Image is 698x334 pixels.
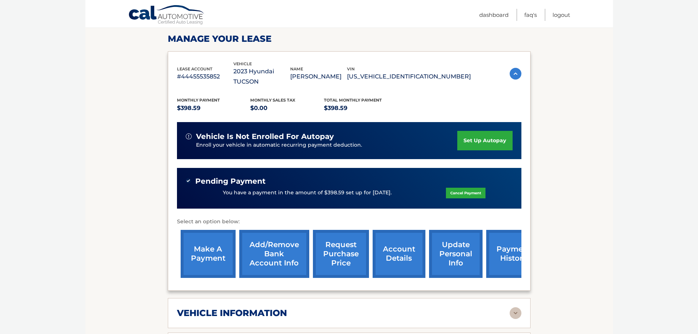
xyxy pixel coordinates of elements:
p: Select an option below: [177,217,521,226]
img: check-green.svg [186,178,191,183]
a: set up autopay [457,131,512,150]
p: Enroll your vehicle in automatic recurring payment deduction. [196,141,458,149]
img: accordion-rest.svg [510,307,521,319]
span: Monthly Payment [177,98,220,103]
a: Add/Remove bank account info [239,230,309,278]
p: 2023 Hyundai TUCSON [233,66,290,87]
p: $0.00 [250,103,324,113]
span: vin [347,66,355,71]
p: [PERSON_NAME] [290,71,347,82]
a: Logout [553,9,570,21]
span: name [290,66,303,71]
span: vehicle [233,61,252,66]
h2: Manage Your Lease [168,33,531,44]
span: vehicle is not enrolled for autopay [196,132,334,141]
p: You have a payment in the amount of $398.59 set up for [DATE]. [223,189,392,197]
p: #44455535852 [177,71,234,82]
a: request purchase price [313,230,369,278]
a: Dashboard [479,9,509,21]
p: $398.59 [324,103,398,113]
a: Cancel Payment [446,188,485,198]
p: [US_VEHICLE_IDENTIFICATION_NUMBER] [347,71,471,82]
a: make a payment [181,230,236,278]
span: Monthly sales Tax [250,98,295,103]
h2: vehicle information [177,308,287,319]
a: payment history [486,230,541,278]
span: Total Monthly Payment [324,98,382,103]
img: accordion-active.svg [510,68,521,80]
a: Cal Automotive [128,5,205,26]
span: Pending Payment [195,177,266,186]
a: account details [373,230,425,278]
p: $398.59 [177,103,251,113]
span: lease account [177,66,213,71]
a: FAQ's [524,9,537,21]
img: alert-white.svg [186,133,192,139]
a: update personal info [429,230,483,278]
